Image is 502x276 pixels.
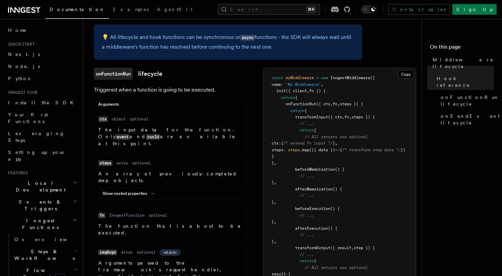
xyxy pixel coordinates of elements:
[157,7,192,12] span: AgentKit
[5,48,79,60] a: Next.js
[295,115,328,119] span: transformInput
[5,97,79,109] a: Install the SDK
[304,134,368,139] span: // All returns are optional
[337,102,340,106] span: ,
[5,146,79,165] a: Setting up your app
[8,150,66,162] span: Setting up your app
[146,134,160,140] code: runId
[98,223,243,236] p: The function that is about to be executed.
[5,217,72,231] span: Inngest Functions
[398,70,414,79] button: Copy
[430,43,494,54] h4: On this page
[272,82,281,87] span: name
[12,248,75,262] span: Steps & Workflows
[434,72,494,91] a: Hook reference
[340,148,342,152] span: {
[274,200,276,205] span: ,
[300,121,314,126] span: // ...
[300,128,314,132] span: return
[314,128,316,132] span: {
[8,131,65,143] span: Leveraging Steps
[349,115,351,119] span: ,
[342,115,344,119] span: ,
[272,154,274,159] span: }
[121,250,133,255] dd: array
[94,85,247,95] p: Triggered when a function is going to be executed.
[309,89,326,93] span: fn }) {
[98,170,243,184] p: An array of previously-completed step objects.
[401,148,405,152] span: })
[8,27,27,34] span: Home
[438,91,494,110] a: onFunctionRun lifecycle
[276,89,286,93] span: init
[8,100,77,105] span: Install the SDK
[137,250,156,255] dd: optional
[8,76,33,81] span: Python
[335,148,340,152] span: =>
[98,250,117,255] code: reqArgs
[433,56,494,70] span: Middleware lifecycle
[112,116,126,122] dd: object
[5,90,38,95] span: Inngest tour
[300,252,314,257] span: // ...
[5,196,79,215] button: Events & Triggers
[274,161,276,165] span: ,
[281,82,283,87] span: :
[5,72,79,85] a: Python
[441,94,499,107] span: onFunctionRun lifecycle
[321,75,328,80] span: new
[272,239,274,244] span: }
[344,115,349,119] span: fn
[5,24,79,36] a: Home
[300,232,314,237] span: // ...
[306,6,316,13] kbd: ⌘K
[109,2,153,18] a: Examples
[288,148,300,152] span: steps
[295,167,335,172] span: beforeMemoization
[300,148,309,152] span: .map
[5,60,79,72] a: Node.js
[304,265,368,270] span: // All returns are optional
[351,245,354,250] span: ,
[441,113,500,126] span: onSendEvent lifecycle
[286,102,316,106] span: onFunctionRun
[94,102,247,110] div: Arguments
[14,237,83,242] span: Overview
[295,206,330,211] span: beforeExecution
[286,82,321,87] span: "My Middleware"
[330,245,351,250] span: ({ result
[8,112,48,124] span: Your first Functions
[279,141,281,146] span: :
[115,134,129,140] code: event
[149,213,167,218] dd: optional
[98,126,243,147] p: The input data for the function. Only and are available at this point.
[304,108,307,113] span: {
[218,4,320,15] button: Search...⌘K
[130,116,149,122] dd: optional
[272,180,274,185] span: }
[274,219,276,224] span: ,
[300,193,314,198] span: // ...
[295,187,333,191] span: afterMemoization
[272,161,274,165] span: }
[316,75,319,80] span: =
[328,226,337,231] span: () {
[300,259,314,263] span: return
[295,95,297,100] span: {
[328,115,342,119] span: ({ ctx
[240,35,255,41] code: async
[103,191,157,196] button: Show nested properties
[452,4,497,15] a: Sign Up
[388,4,450,15] a: Contact sales
[5,170,28,176] span: Features
[272,200,274,205] span: }
[153,2,197,18] a: AgentKit
[309,148,335,152] span: (({ data })
[295,226,328,231] span: afterExecution
[113,7,149,12] span: Examples
[333,187,342,191] span: () {
[333,141,335,146] span: }
[437,75,494,89] span: Hook reference
[5,215,79,233] button: Inngest Functions
[272,148,283,152] span: steps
